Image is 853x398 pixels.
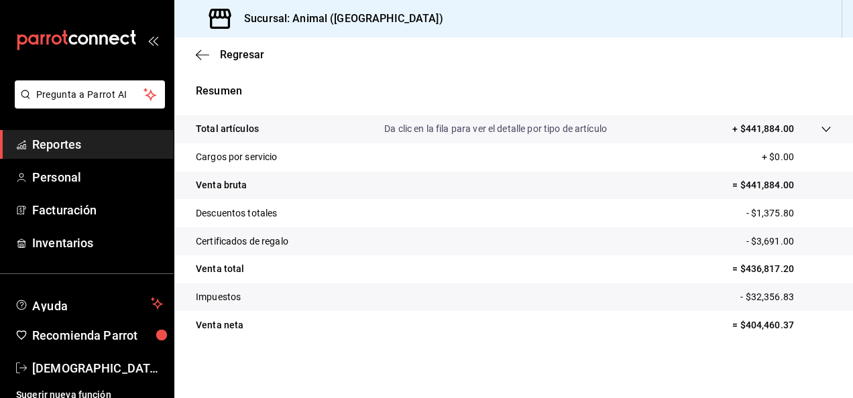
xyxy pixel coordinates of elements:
p: Descuentos totales [196,206,277,220]
p: Certificados de regalo [196,235,288,249]
span: Recomienda Parrot [32,326,163,344]
button: Regresar [196,48,264,61]
p: - $32,356.83 [740,290,832,304]
p: - $3,691.00 [746,235,832,249]
p: + $441,884.00 [732,122,794,136]
span: [DEMOGRAPHIC_DATA][PERSON_NAME] [32,359,163,377]
p: Impuestos [196,290,241,304]
h3: Sucursal: Animal ([GEOGRAPHIC_DATA]) [233,11,443,27]
button: open_drawer_menu [148,35,158,46]
p: Venta neta [196,318,243,332]
p: + $0.00 [762,150,832,164]
p: Venta total [196,262,244,276]
span: Reportes [32,135,163,153]
button: Pregunta a Parrot AI [15,80,165,109]
span: Ayuda [32,295,146,312]
span: Pregunta a Parrot AI [36,88,144,102]
p: Da clic en la fila para ver el detalle por tipo de artículo [384,122,607,136]
span: Regresar [220,48,264,61]
p: Cargos por servicio [196,150,278,164]
p: = $436,817.20 [732,262,832,276]
p: = $441,884.00 [732,178,832,192]
p: Venta bruta [196,178,247,192]
p: Resumen [196,83,832,99]
a: Pregunta a Parrot AI [9,97,165,111]
span: Personal [32,168,163,186]
p: Total artículos [196,122,259,136]
span: Inventarios [32,234,163,252]
span: Facturación [32,201,163,219]
p: - $1,375.80 [746,206,832,220]
p: = $404,460.37 [732,318,832,332]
